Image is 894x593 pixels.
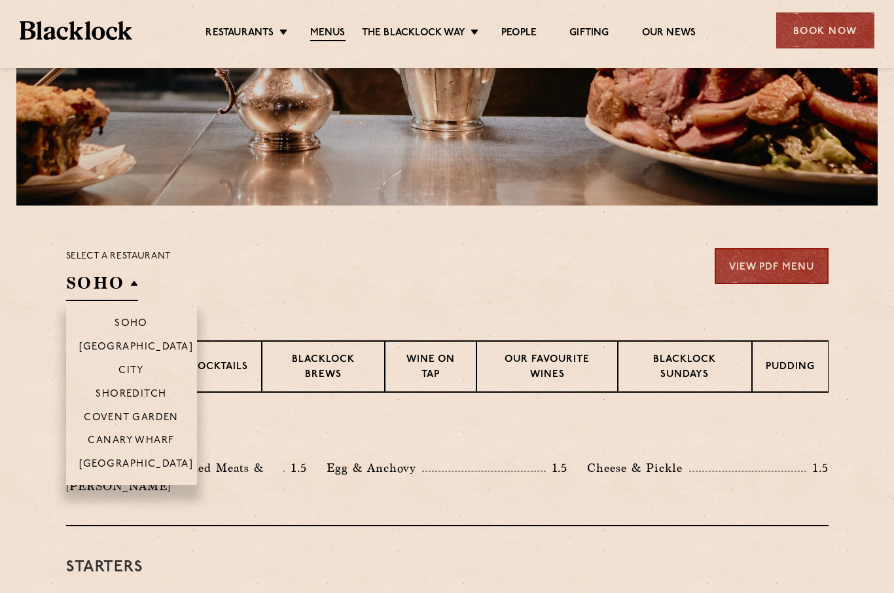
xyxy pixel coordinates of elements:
[115,318,148,330] p: Soho
[190,360,248,376] p: Cocktails
[776,12,874,48] div: Book Now
[66,272,138,301] h2: SOHO
[20,21,132,40] img: BL_Textured_Logo-footer-cropped.svg
[66,248,171,265] p: Select a restaurant
[96,389,167,401] p: Shoreditch
[806,459,829,476] p: 1.5
[327,459,422,477] p: Egg & Anchovy
[569,27,609,40] a: Gifting
[501,27,537,40] a: People
[118,365,144,377] p: City
[88,435,174,447] p: Canary Wharf
[766,360,815,376] p: Pudding
[276,353,371,384] p: Blacklock Brews
[715,248,829,284] a: View PDF Menu
[362,27,465,40] a: The Blacklock Way
[490,353,604,384] p: Our favourite wines
[285,459,307,476] p: 1.5
[310,27,346,41] a: Menus
[79,342,194,353] p: [GEOGRAPHIC_DATA]
[79,459,194,471] p: [GEOGRAPHIC_DATA]
[66,425,829,442] h3: Pre Chop Bites
[546,459,568,476] p: 1.5
[206,27,274,40] a: Restaurants
[642,27,696,40] a: Our News
[587,459,689,477] p: Cheese & Pickle
[399,353,463,384] p: Wine on Tap
[632,353,738,384] p: Blacklock Sundays
[66,559,829,576] h3: Starters
[84,412,179,424] p: Covent Garden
